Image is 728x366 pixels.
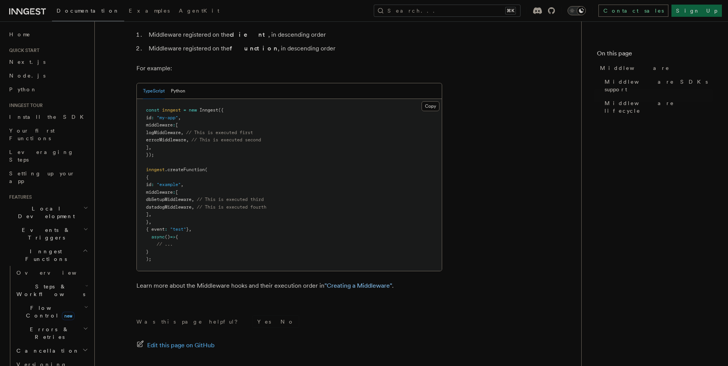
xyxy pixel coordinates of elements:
p: For example: [136,63,442,74]
span: Install the SDK [9,114,88,120]
span: Node.js [9,73,45,79]
span: , [181,182,183,187]
span: ( [205,167,208,172]
button: Python [171,83,185,99]
strong: function [230,45,278,52]
button: Events & Triggers [6,223,90,245]
span: const [146,107,159,113]
span: = [183,107,186,113]
span: Python [9,86,37,92]
span: , [191,204,194,210]
a: Install the SDK [6,110,90,124]
span: AgentKit [179,8,219,14]
span: id [146,182,151,187]
span: , [189,227,191,232]
span: Middleware [600,64,670,72]
a: Leveraging Steps [6,145,90,167]
a: Examples [124,2,174,21]
span: Setting up your app [9,170,75,184]
span: Inngest Functions [6,248,83,263]
span: Next.js [9,59,45,65]
a: Contact sales [598,5,668,17]
span: Middleware SDKs support [605,78,713,93]
a: Sign Up [671,5,722,17]
button: Copy [422,101,439,111]
a: Overview [13,266,90,280]
span: dbSetupMiddleware [146,197,191,202]
span: datadogMiddleware [146,204,191,210]
span: ] [146,145,149,150]
span: Events & Triggers [6,226,83,241]
a: Setting up your app [6,167,90,188]
span: .createFunction [165,167,205,172]
span: Overview [16,270,95,276]
button: Inngest Functions [6,245,90,266]
button: Flow Controlnew [13,301,90,322]
span: "my-app" [157,115,178,120]
span: : [165,227,167,232]
button: No [276,316,299,327]
span: } [146,249,149,254]
span: // This is executed second [191,137,261,143]
span: Steps & Workflows [13,283,85,298]
span: , [178,115,181,120]
a: "Creating a Middleware" [324,282,392,289]
a: Node.js [6,69,90,83]
span: { event [146,227,165,232]
span: , [149,145,151,150]
span: id [146,115,151,120]
span: Middleware lifecycle [605,99,713,115]
a: Documentation [52,2,124,21]
span: "test" [170,227,186,232]
span: ] [146,212,149,217]
span: Leveraging Steps [9,149,74,163]
span: { [175,234,178,240]
a: Home [6,28,90,41]
button: Search...⌘K [374,5,520,17]
span: Features [6,194,32,200]
a: Your first Functions [6,124,90,145]
a: Python [6,83,90,96]
h4: On this page [597,49,713,61]
span: inngest [146,167,165,172]
span: logMiddleware [146,130,181,135]
span: : [151,115,154,120]
span: [ [175,122,178,128]
span: , [191,197,194,202]
span: inngest [162,107,181,113]
span: Inngest [199,107,218,113]
span: Edit this page on GitHub [147,340,215,351]
strong: client [230,31,268,38]
span: ({ [218,107,224,113]
button: Steps & Workflows [13,280,90,301]
a: Edit this page on GitHub [136,340,215,351]
p: Learn more about the Middleware hooks and their execution order in . [136,280,442,291]
a: Middleware SDKs support [602,75,713,96]
span: } [186,227,189,232]
span: } [146,219,149,225]
li: Middleware registered on the , in descending order [146,29,442,40]
span: : [173,122,175,128]
span: Home [9,31,31,38]
button: Cancellation [13,344,90,358]
kbd: ⌘K [505,7,516,15]
span: async [151,234,165,240]
a: Middleware lifecycle [602,96,713,118]
span: () [165,234,170,240]
button: Errors & Retries [13,322,90,344]
a: AgentKit [174,2,224,21]
span: }); [146,152,154,157]
button: Yes [253,316,276,327]
span: // This is executed first [186,130,253,135]
span: , [181,130,183,135]
span: new [62,312,75,320]
span: Quick start [6,47,39,53]
span: // This is executed fourth [197,204,266,210]
span: , [149,219,151,225]
span: new [189,107,197,113]
span: "example" [157,182,181,187]
span: : [173,189,175,195]
li: Middleware registered on the , in descending order [146,43,442,54]
span: , [149,212,151,217]
button: TypeScript [143,83,165,99]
